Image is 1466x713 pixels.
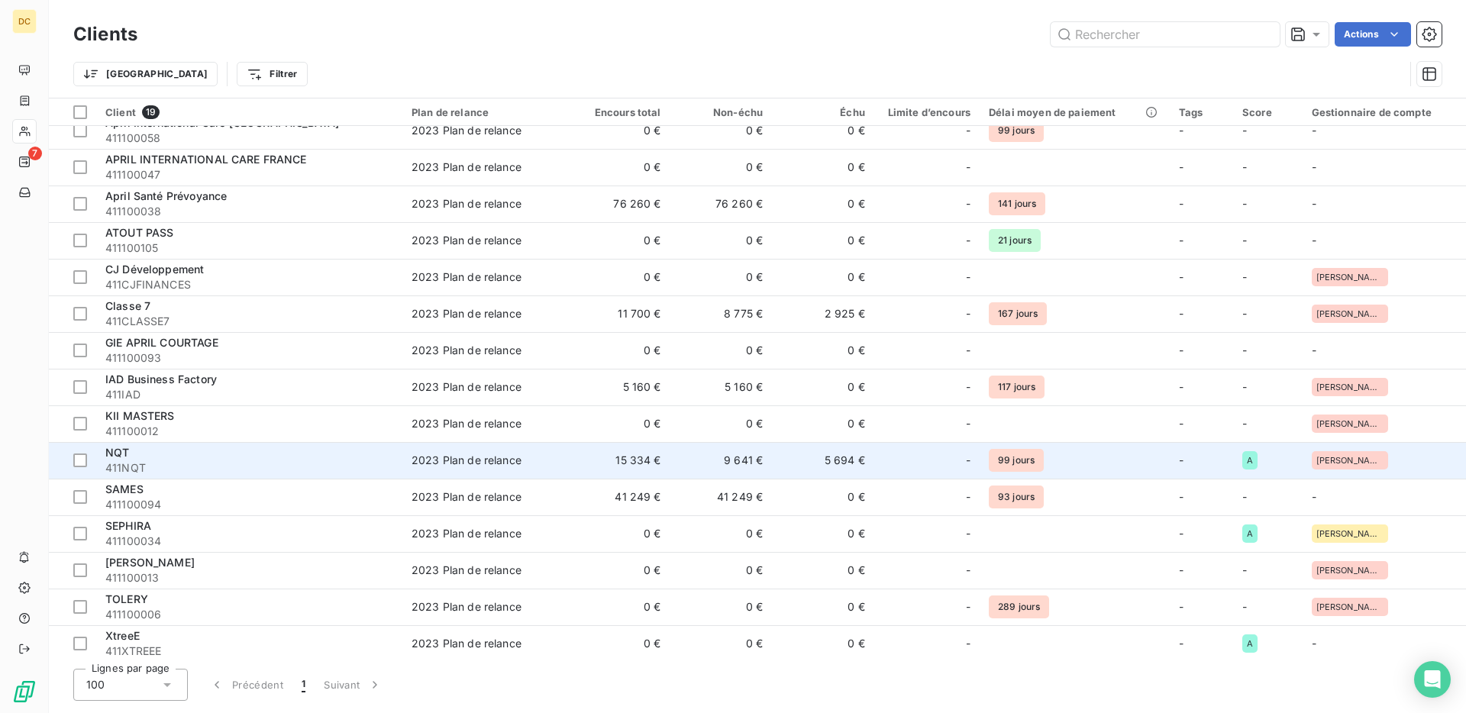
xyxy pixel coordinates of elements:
[105,314,393,329] span: 411CLASSE7
[1316,419,1384,428] span: [PERSON_NAME]
[412,416,521,431] div: 2023 Plan de relance
[966,379,970,395] span: -
[412,489,521,505] div: 2023 Plan de relance
[772,625,874,662] td: 0 €
[1316,602,1384,611] span: [PERSON_NAME]
[105,350,393,366] span: 411100093
[1179,307,1183,320] span: -
[670,369,773,405] td: 5 160 €
[670,405,773,442] td: 0 €
[1242,307,1247,320] span: -
[1179,527,1183,540] span: -
[105,629,140,642] span: XtreeE
[1242,417,1247,430] span: -
[966,526,970,541] span: -
[1242,270,1247,283] span: -
[568,625,670,662] td: 0 €
[966,123,970,138] span: -
[1312,344,1316,356] span: -
[1242,600,1247,613] span: -
[1247,456,1253,465] span: A
[73,62,218,86] button: [GEOGRAPHIC_DATA]
[1179,160,1183,173] span: -
[772,112,874,149] td: 0 €
[883,106,970,118] div: Limite d’encours
[412,636,521,651] div: 2023 Plan de relance
[670,515,773,552] td: 0 €
[1242,160,1247,173] span: -
[105,387,393,402] span: 411IAD
[772,369,874,405] td: 0 €
[1312,197,1316,210] span: -
[989,119,1044,142] span: 99 jours
[989,595,1049,618] span: 289 jours
[568,479,670,515] td: 41 249 €
[966,306,970,321] span: -
[1316,456,1384,465] span: [PERSON_NAME]
[1247,529,1253,538] span: A
[670,625,773,662] td: 0 €
[772,186,874,222] td: 0 €
[568,149,670,186] td: 0 €
[73,21,137,48] h3: Clients
[105,519,151,532] span: SEPHIRA
[1312,234,1316,247] span: -
[670,259,773,295] td: 0 €
[772,515,874,552] td: 0 €
[1316,309,1384,318] span: [PERSON_NAME]
[1242,490,1247,503] span: -
[12,150,36,174] a: 7
[966,269,970,285] span: -
[966,233,970,248] span: -
[105,497,393,512] span: 411100094
[105,556,195,569] span: [PERSON_NAME]
[412,526,521,541] div: 2023 Plan de relance
[989,229,1041,252] span: 21 jours
[781,106,865,118] div: Échu
[412,269,521,285] div: 2023 Plan de relance
[1242,563,1247,576] span: -
[105,226,174,239] span: ATOUT PASS
[1179,234,1183,247] span: -
[412,563,521,578] div: 2023 Plan de relance
[1312,637,1316,650] span: -
[670,112,773,149] td: 0 €
[105,204,393,219] span: 411100038
[12,9,37,34] div: DC
[568,515,670,552] td: 0 €
[12,679,37,704] img: Logo LeanPay
[1179,197,1183,210] span: -
[1242,106,1293,118] div: Score
[292,669,315,701] button: 1
[105,534,393,549] span: 411100034
[1179,490,1183,503] span: -
[105,167,393,182] span: 411100047
[1179,106,1224,118] div: Tags
[105,336,218,349] span: GIE APRIL COURTAGE
[670,295,773,332] td: 8 775 €
[1179,380,1183,393] span: -
[989,106,1161,118] div: Délai moyen de paiement
[412,233,521,248] div: 2023 Plan de relance
[1179,453,1183,466] span: -
[105,263,204,276] span: CJ Développement
[568,112,670,149] td: 0 €
[577,106,661,118] div: Encours total
[105,570,393,586] span: 411100013
[966,343,970,358] span: -
[772,442,874,479] td: 5 694 €
[412,160,521,175] div: 2023 Plan de relance
[568,295,670,332] td: 11 700 €
[966,196,970,211] span: -
[772,332,874,369] td: 0 €
[670,442,773,479] td: 9 641 €
[412,106,559,118] div: Plan de relance
[237,62,307,86] button: Filtrer
[1179,270,1183,283] span: -
[1179,637,1183,650] span: -
[989,486,1044,508] span: 93 jours
[670,589,773,625] td: 0 €
[1414,661,1451,698] div: Open Intercom Messenger
[105,482,144,495] span: SAMES
[105,644,393,659] span: 411XTREEE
